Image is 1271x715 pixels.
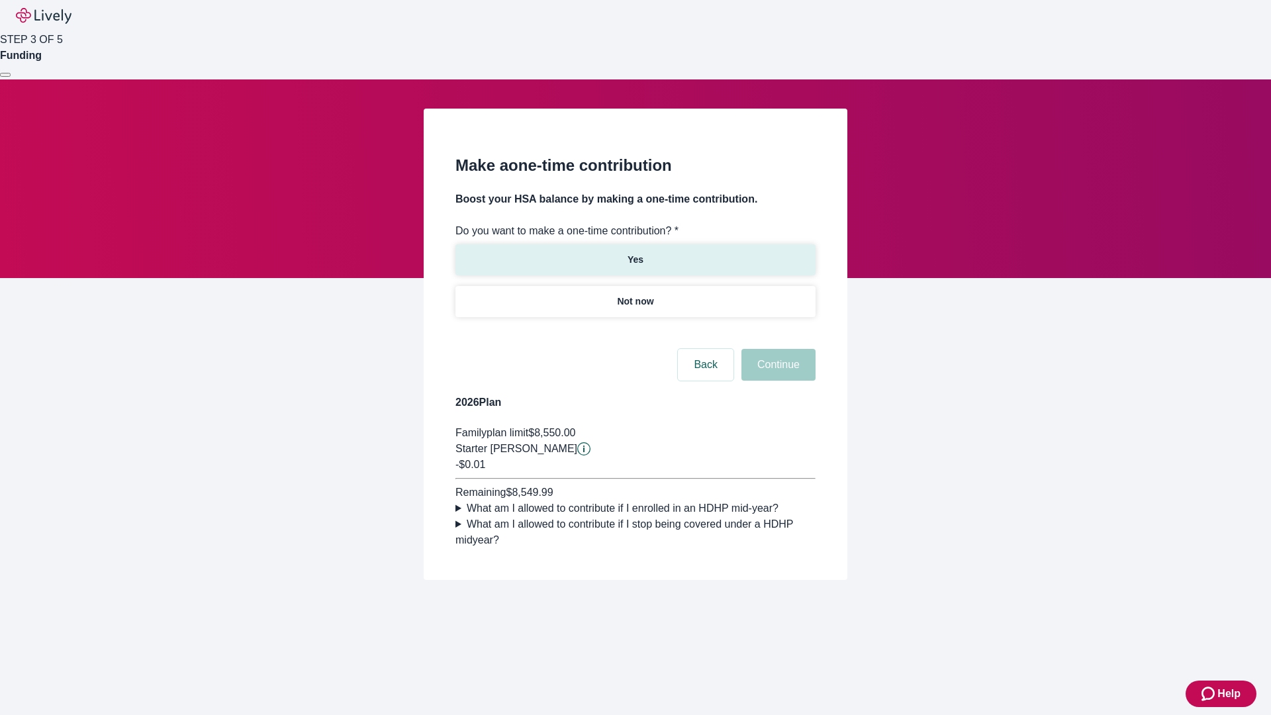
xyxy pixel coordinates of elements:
[16,8,71,24] img: Lively
[617,295,653,309] p: Not now
[678,349,733,381] button: Back
[455,501,816,516] summary: What am I allowed to contribute if I enrolled in an HDHP mid-year?
[506,487,553,498] span: $8,549.99
[455,427,528,438] span: Family plan limit
[577,442,590,455] svg: Starter penny details
[455,244,816,275] button: Yes
[455,223,679,239] label: Do you want to make a one-time contribution? *
[455,154,816,177] h2: Make a one-time contribution
[455,286,816,317] button: Not now
[455,191,816,207] h4: Boost your HSA balance by making a one-time contribution.
[1186,681,1256,707] button: Zendesk support iconHelp
[455,459,485,470] span: -$0.01
[628,253,643,267] p: Yes
[528,427,575,438] span: $8,550.00
[455,395,816,410] h4: 2026 Plan
[455,443,577,454] span: Starter [PERSON_NAME]
[1201,686,1217,702] svg: Zendesk support icon
[455,516,816,548] summary: What am I allowed to contribute if I stop being covered under a HDHP midyear?
[455,487,506,498] span: Remaining
[577,442,590,455] button: Lively will contribute $0.01 to establish your account
[1217,686,1241,702] span: Help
